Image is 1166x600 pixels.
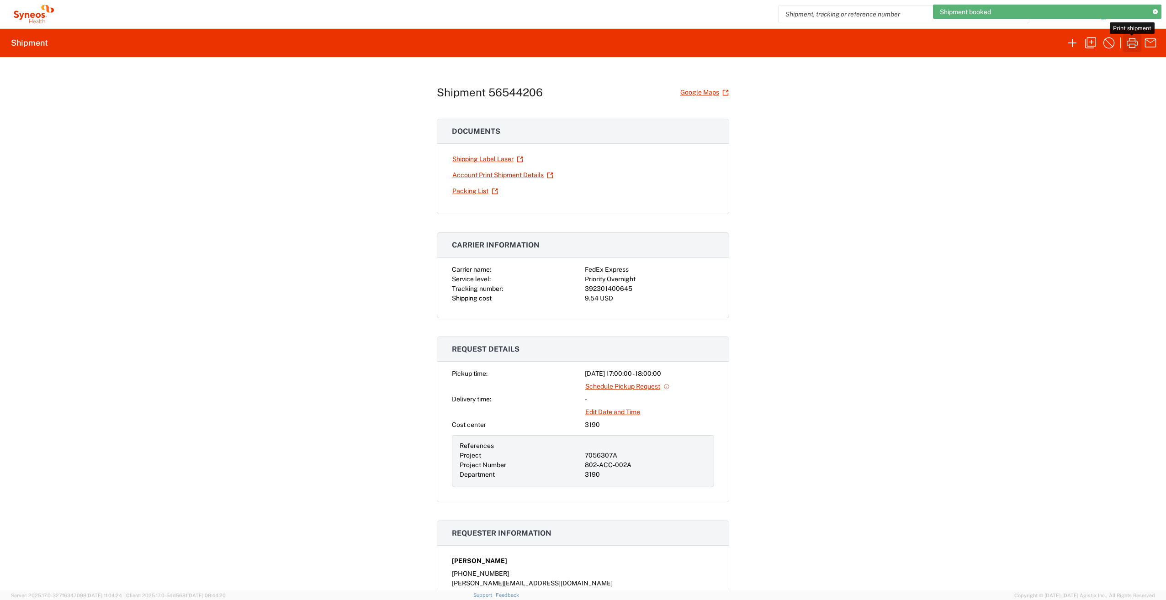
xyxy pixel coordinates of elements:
[940,8,991,16] span: Shipment booked
[496,592,519,598] a: Feedback
[452,529,551,537] span: Requester information
[452,285,503,292] span: Tracking number:
[452,275,491,283] span: Service level:
[452,395,491,403] span: Delivery time:
[452,556,507,566] span: [PERSON_NAME]
[585,470,706,479] div: 3190
[585,404,641,420] a: Edit Date and Time
[11,37,48,48] h2: Shipment
[452,266,491,273] span: Carrier name:
[452,167,554,183] a: Account Print Shipment Details
[11,593,122,598] span: Server: 2025.17.0-327f6347098
[585,379,670,395] a: Schedule Pickup Request
[585,274,714,284] div: Priority Overnight
[585,395,714,404] div: -
[452,345,519,353] span: Request details
[585,451,706,460] div: 7056307A
[452,127,500,136] span: Documents
[452,421,486,428] span: Cost center
[86,593,122,598] span: [DATE] 11:04:24
[452,151,524,167] a: Shipping Label Laser
[680,84,729,100] a: Google Maps
[585,420,714,430] div: 3190
[126,593,226,598] span: Client: 2025.17.0-5dd568f
[452,295,492,302] span: Shipping cost
[460,451,581,460] div: Project
[585,265,714,274] div: FedEx Express
[187,593,226,598] span: [DATE] 08:44:20
[585,369,714,379] div: [DATE] 17:00:00 - 18:00:00
[779,5,1015,23] input: Shipment, tracking or reference number
[585,294,714,303] div: 9.54 USD
[452,569,714,579] div: [PHONE_NUMBER]
[437,86,543,99] h1: Shipment 56544206
[585,460,706,470] div: 802-ACC-002A
[460,442,494,449] span: References
[1014,591,1155,600] span: Copyright © [DATE]-[DATE] Agistix Inc., All Rights Reserved
[452,183,498,199] a: Packing List
[452,241,540,249] span: Carrier information
[460,470,581,479] div: Department
[473,592,496,598] a: Support
[452,579,714,588] div: [PERSON_NAME][EMAIL_ADDRESS][DOMAIN_NAME]
[585,284,714,294] div: 392301400645
[460,460,581,470] div: Project Number
[452,370,488,377] span: Pickup time:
